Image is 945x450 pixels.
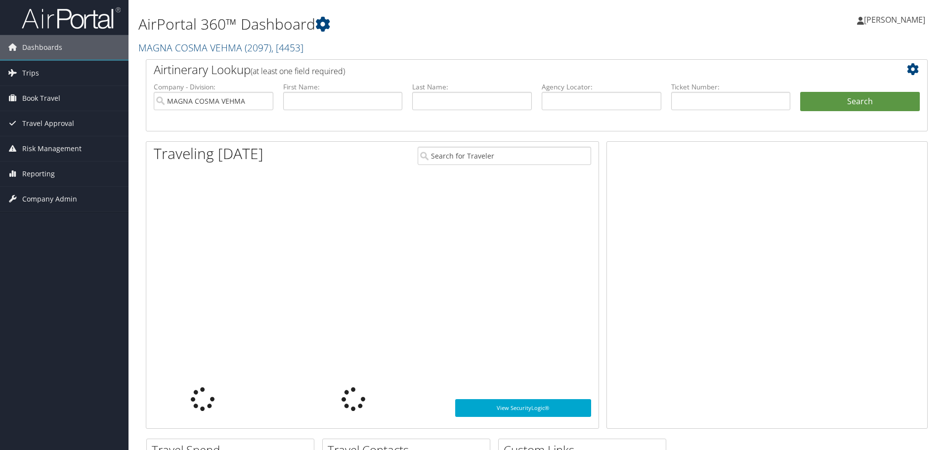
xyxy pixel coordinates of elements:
[138,14,670,35] h1: AirPortal 360™ Dashboard
[455,399,591,417] a: View SecurityLogic®
[251,66,345,77] span: (at least one field required)
[22,86,60,111] span: Book Travel
[22,111,74,136] span: Travel Approval
[154,143,263,164] h1: Traveling [DATE]
[22,35,62,60] span: Dashboards
[671,82,791,92] label: Ticket Number:
[154,61,855,78] h2: Airtinerary Lookup
[22,6,121,30] img: airportal-logo.png
[22,136,82,161] span: Risk Management
[412,82,532,92] label: Last Name:
[22,162,55,186] span: Reporting
[22,187,77,211] span: Company Admin
[22,61,39,85] span: Trips
[154,82,273,92] label: Company - Division:
[245,41,271,54] span: ( 2097 )
[864,14,925,25] span: [PERSON_NAME]
[418,147,591,165] input: Search for Traveler
[283,82,403,92] label: First Name:
[138,41,303,54] a: MAGNA COSMA VEHMA
[800,92,920,112] button: Search
[271,41,303,54] span: , [ 4453 ]
[542,82,661,92] label: Agency Locator:
[857,5,935,35] a: [PERSON_NAME]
